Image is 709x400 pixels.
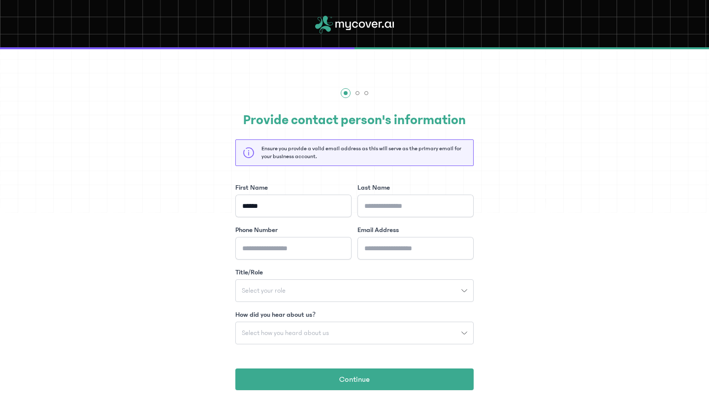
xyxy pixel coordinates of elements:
[235,368,474,390] button: Continue
[236,287,291,294] span: Select your role
[357,183,390,193] label: Last Name
[235,310,316,320] label: How did you hear about us?
[235,322,474,344] button: Select how you heard about us
[339,373,370,385] span: Continue
[235,279,474,302] button: Select your role
[261,145,466,161] p: Ensure you provide a valid email address as this will serve as the primary email for your busines...
[236,330,335,336] span: Select how you heard about us
[235,225,278,235] label: Phone Number
[235,183,268,193] label: First Name
[357,225,399,235] label: Email Address
[235,110,474,131] h2: Provide contact person's information
[235,267,263,277] label: Title/Role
